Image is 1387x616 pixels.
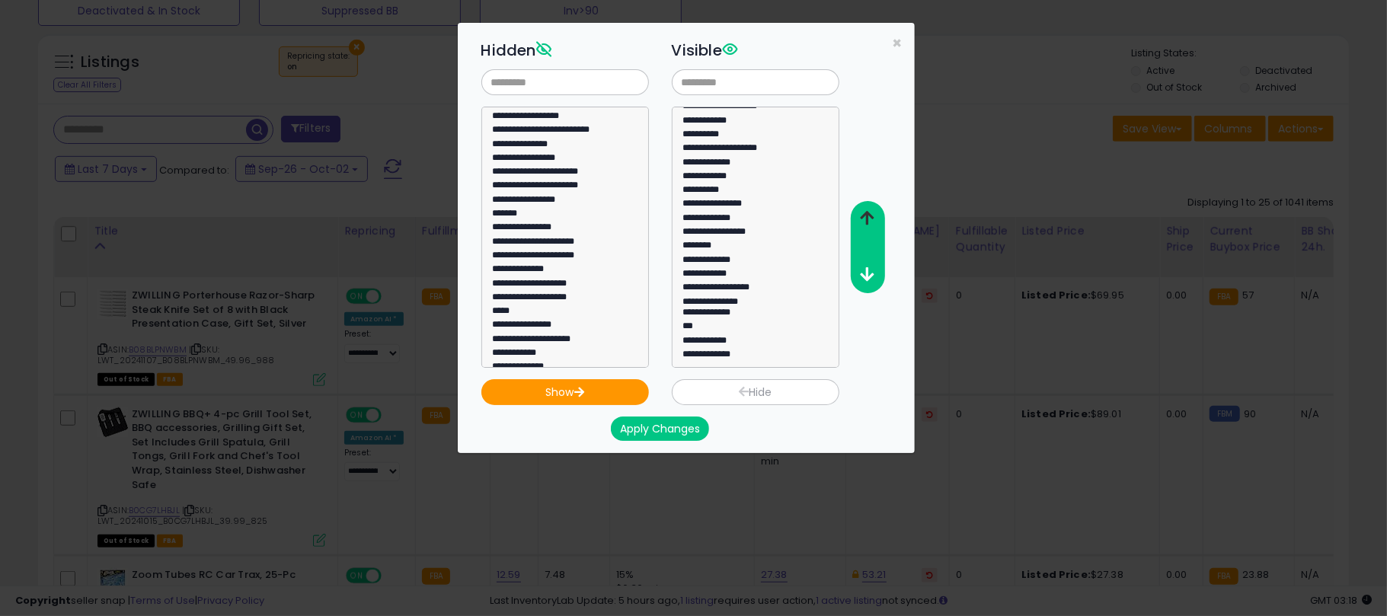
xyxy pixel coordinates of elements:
[893,32,903,54] span: ×
[672,39,839,62] h3: Visible
[611,417,709,441] button: Apply Changes
[672,379,839,405] button: Hide
[481,379,649,405] button: Show
[481,39,649,62] h3: Hidden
